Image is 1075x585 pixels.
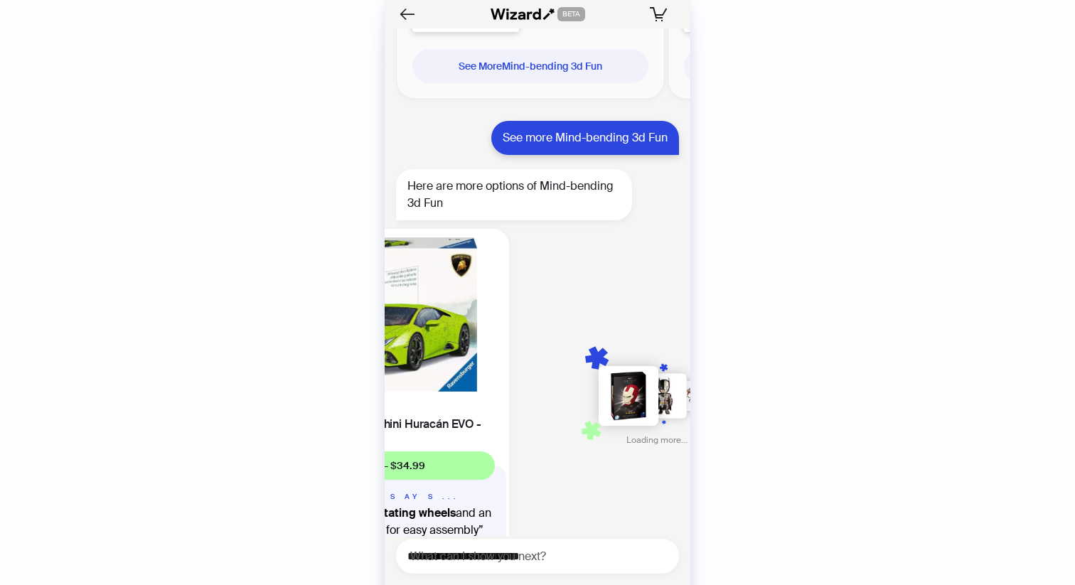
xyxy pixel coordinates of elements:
span: BETA [557,7,585,21]
div: See MoreMind-bending 3d Fun [412,49,648,83]
b: rotating wheels [373,505,456,520]
div: See More Mind-bending 3d Fun [424,49,637,83]
div: See more Mind-bending 3d Fun [491,121,679,155]
button: Back [396,3,419,26]
div: Here are more options of Mind-bending 3d Fun [396,169,632,220]
div: Loading more... [566,434,748,446]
